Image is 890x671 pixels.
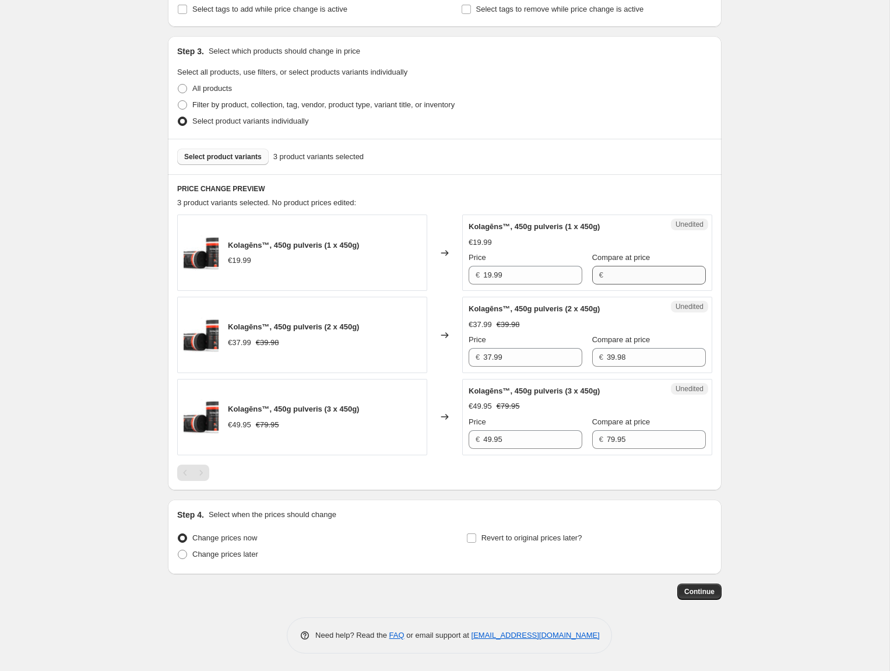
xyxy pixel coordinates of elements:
[228,419,251,431] div: €49.95
[676,302,703,311] span: Unedited
[177,149,269,165] button: Select product variants
[177,68,407,76] span: Select all products, use filters, or select products variants individually
[228,337,251,349] div: €37.99
[192,550,258,558] span: Change prices later
[684,587,715,596] span: Continue
[228,255,251,266] div: €19.99
[469,401,492,412] div: €49.95
[228,405,359,413] span: Kolagēns™, 450g pulveris (3 x 450g)
[469,417,486,426] span: Price
[476,5,644,13] span: Select tags to remove while price change is active
[192,5,347,13] span: Select tags to add while price change is active
[177,198,356,207] span: 3 product variants selected. No product prices edited:
[177,45,204,57] h2: Step 3.
[404,631,472,640] span: or email support at
[177,465,209,481] nav: Pagination
[192,84,232,93] span: All products
[389,631,404,640] a: FAQ
[184,236,219,270] img: kolagens-1-iepakojums_80x.jpg
[177,509,204,521] h2: Step 4.
[469,335,486,344] span: Price
[256,419,279,431] strike: €79.95
[256,337,279,349] strike: €39.98
[469,222,600,231] span: Kolagēns™, 450g pulveris (1 x 450g)
[184,318,219,353] img: kolagens-1-iepakojums_80x.jpg
[209,45,360,57] p: Select which products should change in price
[177,184,712,194] h6: PRICE CHANGE PREVIEW
[592,335,650,344] span: Compare at price
[476,353,480,361] span: €
[192,100,455,109] span: Filter by product, collection, tag, vendor, product type, variant title, or inventory
[184,152,262,161] span: Select product variants
[497,319,520,331] strike: €39.98
[677,584,722,600] button: Continue
[472,631,600,640] a: [EMAIL_ADDRESS][DOMAIN_NAME]
[184,399,219,434] img: kolagens-1-iepakojums_80x.jpg
[228,241,359,250] span: Kolagēns™, 450g pulveris (1 x 450g)
[469,253,486,262] span: Price
[676,220,703,229] span: Unedited
[192,533,257,542] span: Change prices now
[476,270,480,279] span: €
[209,509,336,521] p: Select when the prices should change
[599,353,603,361] span: €
[599,270,603,279] span: €
[592,253,650,262] span: Compare at price
[476,435,480,444] span: €
[592,417,650,426] span: Compare at price
[469,237,492,248] div: €19.99
[192,117,308,125] span: Select product variants individually
[481,533,582,542] span: Revert to original prices later?
[273,151,364,163] span: 3 product variants selected
[469,319,492,331] div: €37.99
[469,387,600,395] span: Kolagēns™, 450g pulveris (3 x 450g)
[315,631,389,640] span: Need help? Read the
[228,322,359,331] span: Kolagēns™, 450g pulveris (2 x 450g)
[497,401,520,412] strike: €79.95
[469,304,600,313] span: Kolagēns™, 450g pulveris (2 x 450g)
[676,384,703,394] span: Unedited
[599,435,603,444] span: €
